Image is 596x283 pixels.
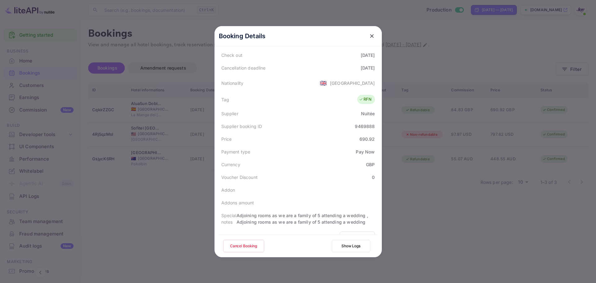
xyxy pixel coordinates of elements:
[355,123,375,130] div: 9469888
[237,212,375,225] div: Adjoining rooms as we are a family of 5 attending a wedding , Adjoining rooms as we are a family ...
[359,96,372,103] div: RFN
[221,123,262,130] div: Supplier booking ID
[221,161,240,168] div: Currency
[366,161,375,168] div: GBP
[332,240,370,252] button: Show Logs
[361,52,375,58] div: [DATE]
[221,174,258,180] div: Voucher Discount
[221,65,266,71] div: Cancellation deadline
[372,174,375,180] div: 0
[221,136,232,142] div: Price
[221,110,238,117] div: Supplier
[219,31,266,41] p: Booking Details
[330,80,375,86] div: [GEOGRAPHIC_DATA]
[221,52,242,58] div: Check out
[361,110,375,117] div: Nuitée
[223,240,264,252] button: Cancel Booking
[221,96,229,103] div: Tag
[361,65,375,71] div: [DATE]
[221,212,237,225] div: Special notes
[359,136,375,142] div: 690.92
[221,199,254,206] div: Addons amount
[320,77,327,89] span: United States
[221,148,251,155] div: Payment type
[221,80,244,86] div: Nationality
[356,148,375,155] div: Pay Now
[366,30,377,42] button: close
[221,187,235,193] div: Addon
